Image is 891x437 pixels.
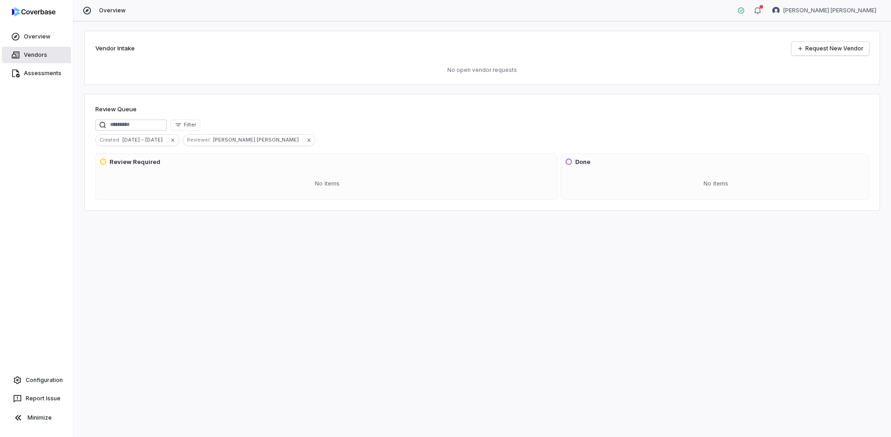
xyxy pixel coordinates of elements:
img: logo-D7KZi-bG.svg [12,7,55,16]
span: [PERSON_NAME] [PERSON_NAME] [783,7,876,14]
h1: Review Queue [95,105,137,114]
button: Report Issue [4,390,69,407]
img: Bastian Bartels avatar [772,7,780,14]
h3: Done [575,158,590,167]
span: Created : [96,136,122,144]
p: No open vendor requests [95,66,869,74]
button: Bastian Bartels avatar[PERSON_NAME] [PERSON_NAME] [767,4,882,17]
a: Vendors [2,47,71,63]
button: Minimize [4,409,69,427]
span: Overview [99,7,126,14]
div: No items [99,172,555,196]
span: Reviewer : [183,136,213,144]
span: [DATE] - [DATE] [122,136,166,144]
a: Configuration [4,372,69,388]
a: Overview [2,28,71,45]
span: [PERSON_NAME] [PERSON_NAME] [213,136,302,144]
a: Request New Vendor [792,42,869,55]
button: Filter [170,120,200,131]
h3: Review Required [110,158,160,167]
h2: Vendor Intake [95,44,135,53]
a: Assessments [2,65,71,82]
div: No items [565,172,867,196]
span: Filter [184,121,196,128]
